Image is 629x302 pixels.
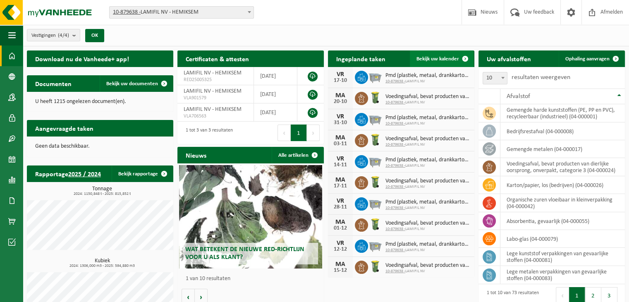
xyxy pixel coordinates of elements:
a: Ophaling aanvragen [559,50,624,67]
span: LAMIFIL NV [385,206,470,211]
span: Bekijk uw documenten [106,81,158,86]
p: Geen data beschikbaar. [35,144,165,149]
div: MA [332,177,349,183]
img: WB-0140-HPE-GN-50 [368,91,382,105]
div: MA [332,134,349,141]
span: Pmd (plastiek, metaal, drankkartons) (bedrijven) [385,115,470,121]
label: resultaten weergeven [512,74,570,81]
td: [DATE] [254,103,297,122]
h2: Ingeplande taken [328,50,394,67]
h2: Rapportage [27,165,109,182]
div: 15-12 [332,268,349,273]
span: LAMIFIL NV [385,185,470,189]
td: lege kunststof verpakkingen van gevaarlijke stoffen (04-000081) [500,248,625,266]
span: Voedingsafval, bevat producten van dierlijke oorsprong, onverpakt, categorie 3 [385,262,470,269]
td: lege metalen verpakkingen van gevaarlijke stoffen (04-000083) [500,266,625,284]
h2: Nieuws [177,147,215,163]
h2: Documenten [27,75,80,91]
span: Pmd (plastiek, metaal, drankkartons) (bedrijven) [385,199,470,206]
div: 17-10 [332,78,349,84]
img: WB-2500-GAL-GY-01 [368,70,382,84]
count: (4/4) [58,33,69,38]
span: 10 [483,72,507,84]
tcxspan: Call 2025 / 2024 via 3CX [68,171,101,178]
tcxspan: Call 10-879638 - via 3CX [385,269,405,273]
button: Previous [277,125,291,141]
div: 17-11 [332,183,349,189]
span: Voedingsafval, bevat producten van dierlijke oorsprong, onverpakt, categorie 3 [385,136,470,142]
span: Ophaling aanvragen [565,56,610,62]
span: Bekijk uw kalender [416,56,459,62]
div: 20-10 [332,99,349,105]
h2: Certificaten & attesten [177,50,257,67]
span: 10 [483,72,507,84]
tcxspan: Call 10-879638 - via 3CX [385,79,405,84]
td: karton/papier, los (bedrijven) (04-000026) [500,176,625,194]
div: MA [332,92,349,99]
span: Pmd (plastiek, metaal, drankkartons) (bedrijven) [385,72,470,79]
div: 28-11 [332,204,349,210]
tcxspan: Call 10-879638 - via 3CX [113,9,141,15]
span: Pmd (plastiek, metaal, drankkartons) (bedrijven) [385,241,470,248]
div: 1 tot 3 van 3 resultaten [182,124,233,142]
span: LAMIFIL NV - HEMIKSEM [184,106,242,113]
span: RED25005325 [184,77,247,83]
td: bedrijfsrestafval (04-000008) [500,122,625,140]
span: 2024: 1306,000 m3 - 2025: 594,880 m3 [31,264,173,268]
div: VR [332,240,349,247]
span: Vestigingen [31,29,69,42]
td: gemengde metalen (04-000017) [500,140,625,158]
div: VR [332,156,349,162]
div: 14-11 [332,162,349,168]
span: LAMIFIL NV - HEMIKSEM [184,88,242,94]
span: LAMIFIL NV [385,121,470,126]
p: U heeft 1215 ongelezen document(en). [35,99,165,105]
span: Voedingsafval, bevat producten van dierlijke oorsprong, onverpakt, categorie 3 [385,178,470,185]
td: voedingsafval, bevat producten van dierlijke oorsprong, onverpakt, categorie 3 (04-000024) [500,158,625,176]
span: Pmd (plastiek, metaal, drankkartons) (bedrijven) [385,157,470,163]
button: 1 [291,125,307,141]
span: LAMIFIL NV [385,79,470,84]
td: labo-glas (04-000079) [500,230,625,248]
div: MA [332,261,349,268]
h2: Download nu de Vanheede+ app! [27,50,137,67]
span: 2024: 1150,848 t - 2025: 815,852 t [31,192,173,196]
span: LAMIFIL NV [385,142,470,147]
button: Vestigingen(4/4) [27,29,80,41]
span: VLA706563 [184,113,247,120]
tcxspan: Call 10-879638 - via 3CX [385,227,405,231]
span: VLA901579 [184,95,247,101]
span: Wat betekent de nieuwe RED-richtlijn voor u als klant? [185,246,304,261]
span: 10-879638 - LAMIFIL NV - HEMIKSEM [110,7,254,18]
div: VR [332,71,349,78]
img: WB-2500-GAL-GY-01 [368,112,382,126]
span: Afvalstof [507,93,530,100]
span: LAMIFIL NV [385,227,470,232]
td: [DATE] [254,67,297,85]
div: 03-11 [332,141,349,147]
div: VR [332,198,349,204]
h2: Uw afvalstoffen [478,50,539,67]
a: Bekijk uw kalender [410,50,474,67]
div: 12-12 [332,247,349,252]
tcxspan: Call 10-879638 - via 3CX [385,185,405,189]
h3: Tonnage [31,186,173,196]
tcxspan: Call 10-879638 - via 3CX [385,206,405,210]
td: gemengde harde kunststoffen (PE, PP en PVC), recycleerbaar (industrieel) (04-000001) [500,104,625,122]
td: organische zuren vloeibaar in kleinverpakking (04-000042) [500,194,625,212]
img: WB-0140-HPE-GN-50 [368,259,382,273]
span: LAMIFIL NV [385,100,470,105]
img: WB-0140-HPE-GN-50 [368,133,382,147]
button: Next [307,125,320,141]
img: WB-2500-GAL-GY-01 [368,196,382,210]
div: VR [332,113,349,120]
span: Voedingsafval, bevat producten van dierlijke oorsprong, onverpakt, categorie 3 [385,93,470,100]
tcxspan: Call 10-879638 - via 3CX [385,248,405,252]
tcxspan: Call 10-879638 - via 3CX [385,121,405,126]
img: WB-2500-GAL-GY-01 [368,154,382,168]
p: 1 van 10 resultaten [186,276,320,282]
a: Alle artikelen [272,147,323,163]
h2: Aangevraagde taken [27,120,102,136]
tcxspan: Call 10-879638 - via 3CX [385,142,405,147]
span: Voedingsafval, bevat producten van dierlijke oorsprong, onverpakt, categorie 3 [385,220,470,227]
